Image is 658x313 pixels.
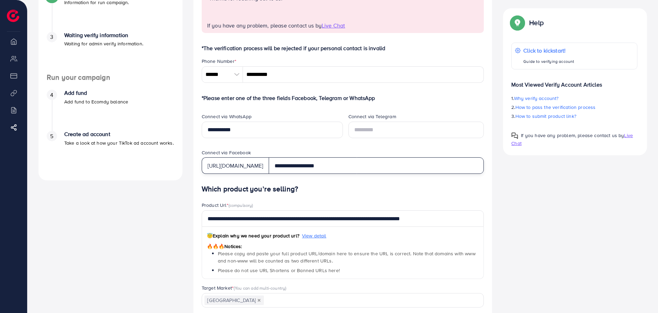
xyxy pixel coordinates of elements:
p: Add fund to Ecomdy balance [64,98,128,106]
h4: Add fund [64,90,128,96]
p: Click to kickstart! [523,46,574,55]
span: Notices: [207,243,242,250]
li: Create ad account [38,131,182,172]
p: Take a look at how your TikTok ad account works. [64,139,174,147]
span: Please do not use URL Shortens or Banned URLs here! [218,267,340,274]
button: Deselect Pakistan [257,299,261,302]
input: Search for option [265,295,475,306]
h4: Which product you’re selling? [202,185,484,193]
div: [URL][DOMAIN_NAME] [202,157,269,174]
span: How to submit product link? [515,113,576,120]
label: Connect via Facebook [202,149,251,156]
span: Why verify account? [514,95,559,102]
span: Please copy and paste your full product URL/domain here to ensure the URL is correct. Note that d... [218,250,476,264]
p: Guide to verifying account [523,57,574,66]
span: Live Chat [322,22,345,29]
p: 2. [511,103,637,111]
li: Add fund [38,90,182,131]
span: 😇 [207,232,213,239]
label: Product Url [202,202,253,209]
span: Explain why we need your product url? [207,232,299,239]
span: 4 [50,91,53,99]
iframe: Chat [629,282,653,308]
p: Help [529,19,544,27]
p: *Please enter one of the three fields Facebook, Telegram or WhatsApp [202,94,484,102]
img: Popup guide [511,132,518,139]
p: Most Viewed Verify Account Articles [511,75,637,89]
label: Phone Number [202,58,236,65]
span: If you have any problem, please contact us by [521,132,624,139]
span: How to pass the verification process [515,104,596,111]
p: 3. [511,112,637,120]
li: Waiting verify information [38,32,182,73]
img: logo [7,10,19,22]
label: Connect via WhatsApp [202,113,252,120]
span: If you have any problem, please contact us by [207,22,322,29]
p: Waiting for admin verify information. [64,40,143,48]
label: Connect via Telegram [348,113,396,120]
span: 3 [50,33,53,41]
span: (You can add multi-country) [234,285,286,291]
p: *The verification process will be rejected if your personal contact is invalid [202,44,484,52]
span: View detail [302,232,326,239]
div: Search for option [202,293,484,307]
span: [GEOGRAPHIC_DATA] [204,295,264,305]
h4: Run your campaign [38,73,182,82]
span: 5 [50,132,53,140]
label: Target Market [202,284,287,291]
h4: Waiting verify information [64,32,143,38]
span: (compulsory) [228,202,253,208]
img: Popup guide [511,16,524,29]
span: 🔥🔥🔥 [207,243,224,250]
h4: Create ad account [64,131,174,137]
p: 1. [511,94,637,102]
